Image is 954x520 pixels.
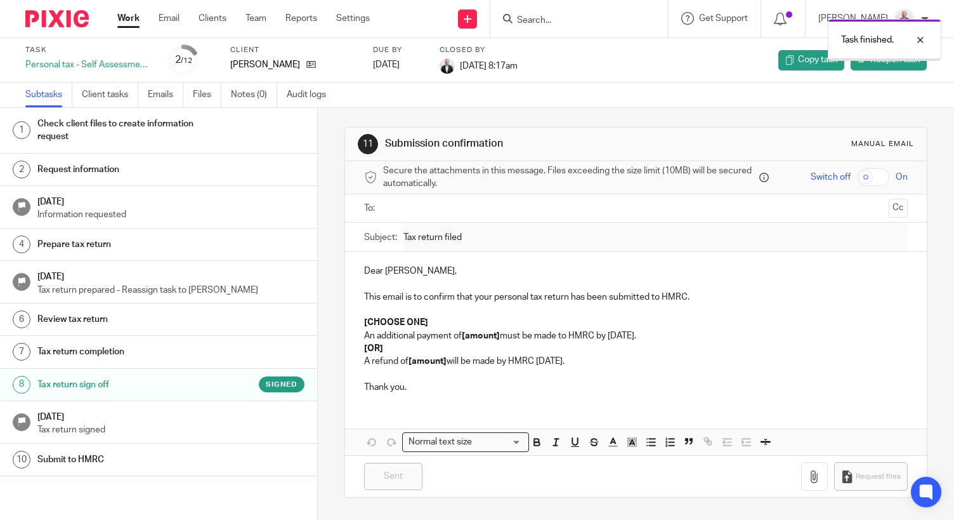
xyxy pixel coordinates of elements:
[175,53,192,67] div: 2
[896,171,908,183] span: On
[373,45,424,55] label: Due by
[476,436,521,449] input: Search for option
[851,139,914,149] div: Manual email
[811,171,851,183] span: Switch off
[405,436,474,449] span: Normal text size
[287,83,336,107] a: Audit logs
[364,202,378,215] label: To:
[37,408,305,423] h1: [DATE]
[37,284,305,297] p: Tax return prepared - Reassign task to [PERSON_NAME]
[37,450,216,469] h1: Submit to HMRC
[245,12,266,25] a: Team
[266,379,297,390] span: Signed
[889,199,908,218] button: Cc
[37,208,305,221] p: Information requested
[285,12,317,25] a: Reports
[460,61,518,70] span: [DATE] 8:17am
[440,58,455,74] img: _SKY9589-Edit-2.jpeg
[364,231,397,244] label: Subject:
[159,12,180,25] a: Email
[13,161,30,178] div: 2
[364,265,908,277] p: Dear [PERSON_NAME],
[25,58,152,71] div: Personal tax - Self Assessment non company director - [DATE]-[DATE]
[336,12,370,25] a: Settings
[37,267,305,283] h1: [DATE]
[25,83,72,107] a: Subtasks
[37,114,216,147] h1: Check client files to create information request
[364,355,908,368] p: A refund of will be made by HMRC [DATE].
[385,137,663,150] h1: Submission confirmation
[13,310,30,328] div: 6
[193,83,221,107] a: Files
[402,432,529,452] div: Search for option
[13,451,30,469] div: 10
[841,34,894,46] p: Task finished.
[181,57,192,64] small: /12
[230,45,357,55] label: Client
[117,12,140,25] a: Work
[37,160,216,179] h1: Request information
[199,12,226,25] a: Clients
[894,9,915,29] img: _SKY9589-Edit-2.jpeg
[408,357,447,366] strong: [amount]
[13,236,30,253] div: 4
[37,423,305,436] p: Tax return signed
[364,463,422,490] input: Sent
[358,134,378,154] div: 11
[37,375,216,394] h1: Tax return sign off
[230,58,300,71] p: [PERSON_NAME]
[231,83,277,107] a: Notes (0)
[148,83,183,107] a: Emails
[13,343,30,361] div: 7
[383,164,756,190] span: Secure the attachments in this message. Files exceeding the size limit (10MB) will be secured aut...
[37,235,216,254] h1: Prepare tax return
[25,10,89,27] img: Pixie
[364,381,908,394] p: Thank you.
[13,376,30,394] div: 8
[373,58,424,71] div: [DATE]
[37,192,305,208] h1: [DATE]
[37,342,216,361] h1: Tax return completion
[364,318,428,327] strong: [CHOOSE ONE]
[13,121,30,139] div: 1
[364,344,383,353] strong: [OR]
[37,310,216,329] h1: Review tax return
[25,45,152,55] label: Task
[364,330,908,342] p: An additional payment of must be made to HMRC by [DATE].
[462,331,500,340] strong: [amount]
[440,45,518,55] label: Closed by
[364,291,908,303] p: This email is to confirm that your personal tax return has been submitted to HMRC.
[834,462,908,491] button: Request files
[82,83,138,107] a: Client tasks
[856,472,901,482] span: Request files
